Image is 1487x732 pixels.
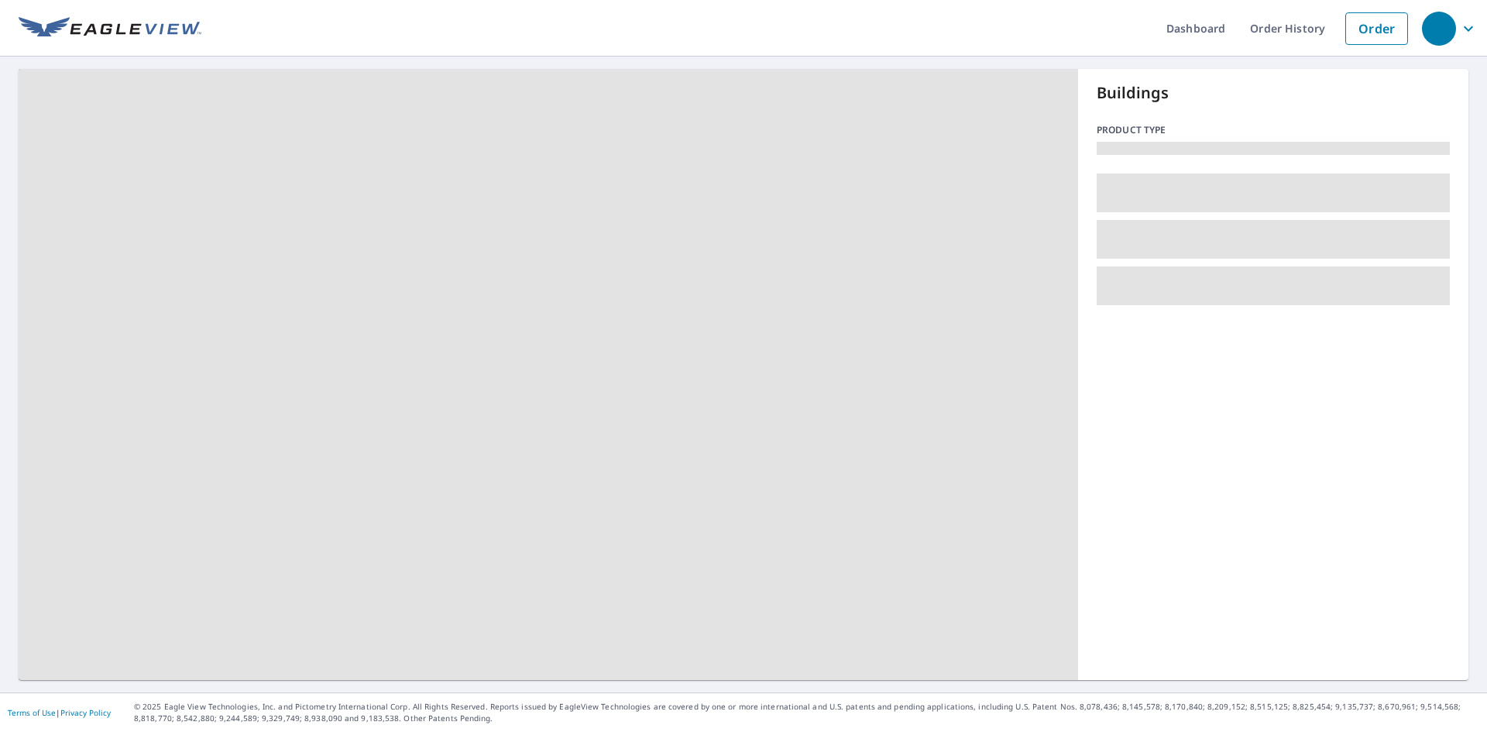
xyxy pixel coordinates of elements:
a: Privacy Policy [60,707,111,718]
p: Product type [1097,123,1450,137]
a: Order [1345,12,1408,45]
img: EV Logo [19,17,201,40]
p: Buildings [1097,81,1450,105]
a: Terms of Use [8,707,56,718]
p: | [8,708,111,717]
p: © 2025 Eagle View Technologies, Inc. and Pictometry International Corp. All Rights Reserved. Repo... [134,701,1479,724]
